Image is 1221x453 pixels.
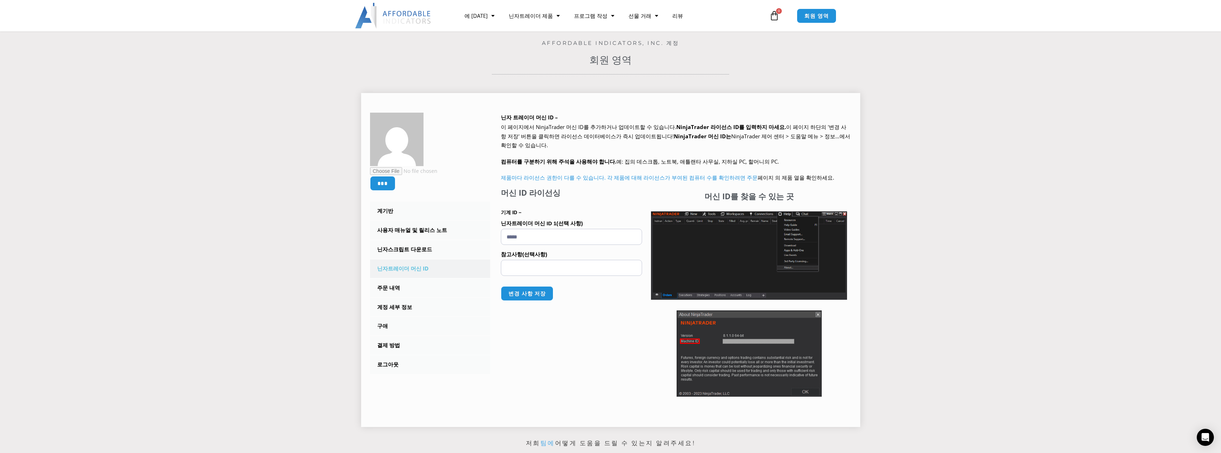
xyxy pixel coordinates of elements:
a: 제품마다 라이선스 권한이 다를 수 있습니다. 각 제품에 대해 라이선스가 부여된 컴퓨터 수를 확인하려면 주문 [501,174,758,181]
a: 계정 세부 정보 [370,298,491,316]
nav: 메뉴 [457,7,768,24]
font: 회원 영역 [804,12,829,19]
a: Affordable Indicators, Inc. 계정 [542,40,679,46]
font: NinjaTrader 라이선스 ID를 입력하지 마세요. [676,123,786,130]
font: 어떻게 도움을 드릴 수 있는지 알려주세요! [555,439,696,447]
font: NinjaTrader 머신 ID는 [674,133,731,140]
font: 기계 ID – [501,210,522,215]
font: 결제 방법 [377,341,400,349]
button: 변경 사항 저장 [501,286,553,301]
a: 사용자 매뉴얼 및 릴리스 노트 [370,221,491,240]
a: 닌자트레이더 머신 ID [370,259,491,278]
font: 계기반 [377,207,393,214]
a: 회원 영역 [589,54,632,66]
font: 닌자트레이더 머신 ID 1 [501,220,556,226]
font: 선물 거래 [629,12,651,19]
font: 예: 집의 데스크톱, 노트북, 애틀랜타 사무실, 지하실 PC, 할머니의 PC. [616,158,779,165]
img: 1454332f77f7e068c3d4682c422755e8d9f2e511a9bd661fc0ed5caa08ce821e [370,113,424,166]
font: 닌자트레이더 머신 ID [377,265,429,272]
font: 닌자트레이더 제품 [509,12,553,19]
nav: 계정 페이지 [370,202,491,374]
font: 프로그램 작성 [574,12,607,19]
font: 저희 [526,439,540,447]
font: 변경 사항 저장 [508,290,546,297]
div: 인터콤 메신저 열기 [1197,429,1214,446]
font: 로그아웃 [377,361,399,368]
font: 주문 내역 [377,284,400,291]
img: LogoAI | 저렴한 지표 – NinjaTrader [355,3,432,29]
font: 계정 세부 정보 [377,303,412,310]
a: 로그아웃 [370,355,491,374]
font: 사용자 매뉴얼 및 릴리스 노트 [377,226,447,233]
a: 구애 [370,317,491,335]
font: 구애 [377,322,388,329]
img: 스크린샷 2025-01-17 1155544 | 저렴한 지표 – NinjaTrader [651,211,847,300]
font: (선택사항) [522,251,547,257]
a: 선물 거래 [621,7,665,24]
font: 페이지 의 제품 열을 확인하세요 [758,174,833,181]
font: 머신 ID를 찾을 수 있는 곳 [704,191,794,201]
font: 이 페이지에서 NinjaTrader 머신 ID를 추가하거나 업데이트할 수 있습니다. [501,123,676,130]
a: 주문 내역 [370,279,491,297]
font: 닌자 트레이더 머신 ID – [501,114,558,121]
a: 닌자스크립트 다운로드 [370,240,491,259]
a: 회원 영역 [797,9,836,23]
a: 닌자트레이더 제품 [502,7,567,24]
font: 참고사항 [501,251,522,257]
a: 결제 방법 [370,336,491,355]
a: 0 [759,5,790,26]
font: 닌자스크립트 다운로드 [377,246,432,253]
font: (선택 사항) [556,220,583,226]
font: 머신 ID 라이선싱 [501,187,560,198]
font: 에 [DATE] [465,12,488,19]
a: 계기반 [370,202,491,220]
a: 에 [DATE] [457,7,502,24]
font: 0 [778,8,780,13]
img: 스크린샷 2025-01-17 114931 | 저렴한 지표 – NinjaTrader [677,310,822,397]
font: 컴퓨터를 구분하기 위해 주석을 사용해야 합니다. [501,158,616,165]
a: 리뷰 [665,7,690,24]
font: 리뷰 [672,12,683,19]
font: . [833,174,834,181]
a: 팀에 [540,439,555,447]
font: 이 페이지 하단의 '변경 사항 저장' 버튼을 클릭하면 라이선스 데이터베이스가 즉시 업데이트됩니다! [501,123,846,140]
a: 프로그램 작성 [567,7,621,24]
